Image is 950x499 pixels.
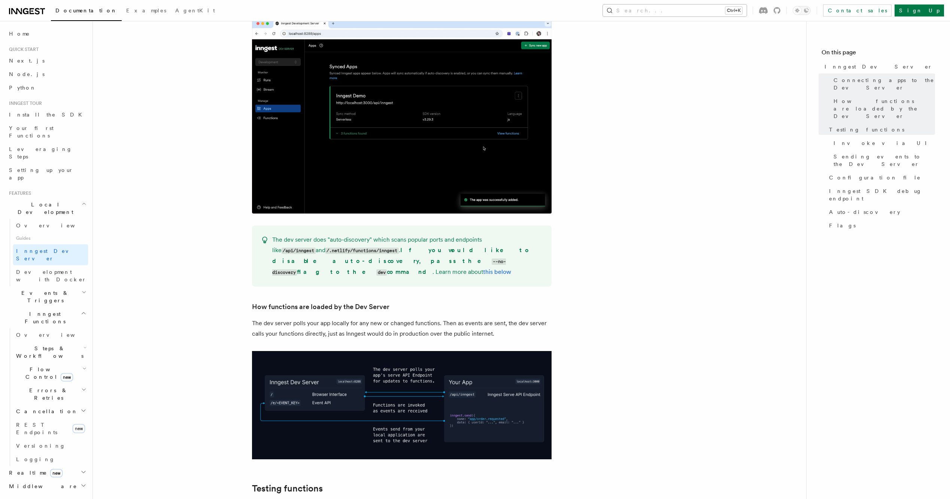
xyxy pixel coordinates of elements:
[9,85,36,91] span: Python
[6,100,42,106] span: Inngest tour
[16,456,55,462] span: Logging
[13,244,88,265] a: Inngest Dev Server
[6,328,88,466] div: Inngest Functions
[9,146,72,160] span: Leveraging Steps
[171,2,219,20] a: AgentKit
[16,332,93,338] span: Overview
[50,469,63,477] span: new
[252,351,552,459] img: dev-server-diagram-v2.png
[252,302,389,312] a: How functions are loaded by the Dev Server
[831,94,935,123] a: How functions are loaded by the Dev Server
[13,232,88,244] span: Guides
[6,190,31,196] span: Features
[831,150,935,171] a: Sending events to the Dev Server
[9,167,73,181] span: Setting up your app
[325,248,399,254] code: /.netlify/functions/inngest
[6,469,63,477] span: Realtime
[9,125,54,139] span: Your first Functions
[55,7,117,13] span: Documentation
[822,60,935,73] a: Inngest Dev Server
[13,219,88,232] a: Overview
[834,139,933,147] span: Invoke via UI
[6,142,88,163] a: Leveraging Steps
[9,30,30,37] span: Home
[826,123,935,136] a: Testing functions
[6,466,88,480] button: Realtimenew
[13,387,81,402] span: Errors & Retries
[603,4,747,16] button: Search...Ctrl+K
[6,307,88,328] button: Inngest Functions
[834,153,935,168] span: Sending events to the Dev Server
[272,235,543,278] p: The dev server does "auto-discovery" which scans popular ports and endpoints like and . . Learn m...
[13,345,84,360] span: Steps & Workflows
[6,310,81,325] span: Inngest Functions
[825,63,932,70] span: Inngest Dev Server
[823,4,892,16] a: Contact sales
[13,366,82,381] span: Flow Control
[6,81,88,94] a: Python
[831,136,935,150] a: Invoke via UI
[6,108,88,121] a: Install the SDK
[13,405,88,418] button: Cancellation
[376,269,387,276] code: dev
[126,7,166,13] span: Examples
[51,2,122,21] a: Documentation
[6,46,39,52] span: Quick start
[829,187,935,202] span: Inngest SDK debug endpoint
[6,201,82,216] span: Local Development
[793,6,811,15] button: Toggle dark mode
[6,163,88,184] a: Setting up your app
[6,289,82,304] span: Events & Triggers
[831,73,935,94] a: Connecting apps to the Dev Server
[725,7,742,14] kbd: Ctrl+K
[61,373,73,381] span: new
[16,443,66,449] span: Versioning
[895,4,944,16] a: Sign Up
[9,112,86,118] span: Install the SDK
[13,408,78,415] span: Cancellation
[826,205,935,219] a: Auto-discovery
[282,248,316,254] code: /api/inngest
[9,71,45,77] span: Node.js
[13,363,88,384] button: Flow Controlnew
[272,247,531,275] strong: If you would like to disable auto-discovery, pass the flag to the command
[175,7,215,13] span: AgentKit
[829,174,921,181] span: Configuration file
[13,328,88,342] a: Overview
[483,268,511,275] a: this below
[13,265,88,286] a: Development with Docker
[16,269,86,282] span: Development with Docker
[9,58,45,64] span: Next.js
[829,126,904,133] span: Testing functions
[6,121,88,142] a: Your first Functions
[73,424,85,433] span: new
[6,27,88,40] a: Home
[252,318,552,339] p: The dev server polls your app locally for any new or changed functions. Then as events are sent, ...
[834,76,935,91] span: Connecting apps to the Dev Server
[252,483,323,494] a: Testing functions
[826,184,935,205] a: Inngest SDK debug endpoint
[6,286,88,307] button: Events & Triggers
[6,219,88,286] div: Local Development
[826,171,935,184] a: Configuration file
[829,222,856,229] span: Flags
[16,248,80,261] span: Inngest Dev Server
[822,48,935,60] h4: On this page
[6,67,88,81] a: Node.js
[13,418,88,439] a: REST Endpointsnew
[6,480,88,493] button: Middleware
[6,198,88,219] button: Local Development
[6,483,77,490] span: Middleware
[13,342,88,363] button: Steps & Workflows
[16,422,57,435] span: REST Endpoints
[13,453,88,466] a: Logging
[13,384,88,405] button: Errors & Retries
[252,19,552,214] img: Dev Server demo manually syncing an app
[122,2,171,20] a: Examples
[829,208,900,216] span: Auto-discovery
[826,219,935,232] a: Flags
[834,97,935,120] span: How functions are loaded by the Dev Server
[13,439,88,453] a: Versioning
[6,54,88,67] a: Next.js
[16,223,93,229] span: Overview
